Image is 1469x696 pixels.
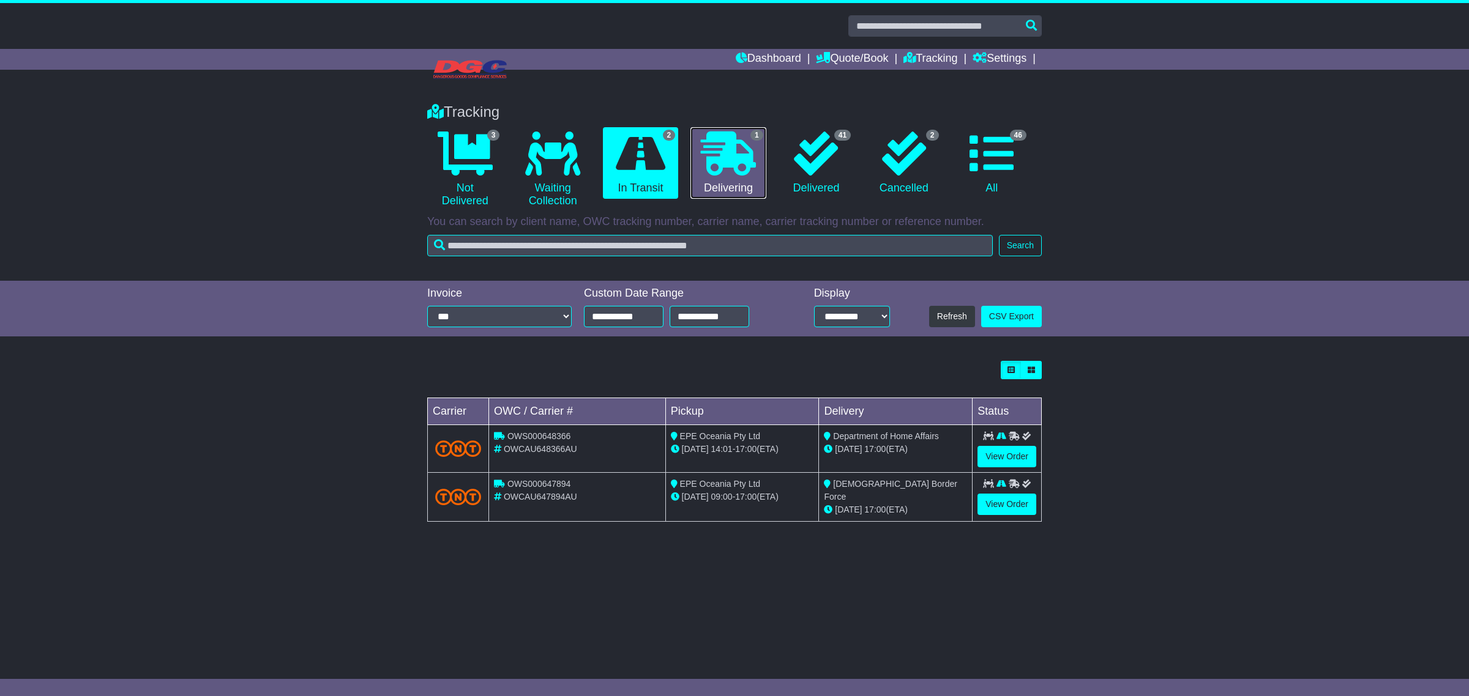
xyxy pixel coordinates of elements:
[489,398,666,425] td: OWC / Carrier #
[814,287,890,300] div: Display
[999,235,1042,256] button: Search
[427,127,503,212] a: 3 Not Delivered
[973,398,1042,425] td: Status
[835,444,862,454] span: [DATE]
[864,505,886,514] span: 17:00
[973,49,1026,70] a: Settings
[711,492,733,502] span: 09:00
[711,444,733,454] span: 14:01
[671,491,814,503] div: - (ETA)
[735,444,757,454] span: 17:00
[603,127,678,199] a: 2 In Transit
[750,130,763,141] span: 1
[671,443,814,456] div: - (ETA)
[1010,130,1026,141] span: 46
[819,398,973,425] td: Delivery
[504,492,577,502] span: OWCAU647894AU
[981,306,1042,327] a: CSV Export
[507,479,571,489] span: OWS000647894
[977,494,1036,515] a: View Order
[435,489,481,505] img: TNT_Domestic.png
[866,127,941,199] a: 2 Cancelled
[864,444,886,454] span: 17:00
[824,503,967,516] div: (ETA)
[680,479,761,489] span: EPE Oceania Pty Ltd
[903,49,957,70] a: Tracking
[779,127,854,199] a: 41 Delivered
[421,103,1048,121] div: Tracking
[682,492,709,502] span: [DATE]
[515,127,590,212] a: Waiting Collection
[504,444,577,454] span: OWCAU648366AU
[427,287,572,300] div: Invoice
[584,287,780,300] div: Custom Date Range
[507,431,571,441] span: OWS000648366
[680,431,761,441] span: EPE Oceania Pty Ltd
[824,479,957,502] span: [DEMOGRAPHIC_DATA] Border Force
[428,398,489,425] td: Carrier
[929,306,975,327] button: Refresh
[427,215,1042,229] p: You can search by client name, OWC tracking number, carrier name, carrier tracking number or refe...
[824,443,967,456] div: (ETA)
[977,446,1036,467] a: View Order
[954,127,1030,199] a: 46 All
[682,444,709,454] span: [DATE]
[834,130,851,141] span: 41
[926,130,939,141] span: 2
[663,130,676,141] span: 2
[665,398,819,425] td: Pickup
[835,505,862,514] span: [DATE]
[690,127,766,199] a: 1 Delivering
[736,49,801,70] a: Dashboard
[435,440,481,457] img: TNT_Domestic.png
[816,49,888,70] a: Quote/Book
[833,431,938,441] span: Department of Home Affairs
[735,492,757,502] span: 17:00
[487,130,500,141] span: 3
